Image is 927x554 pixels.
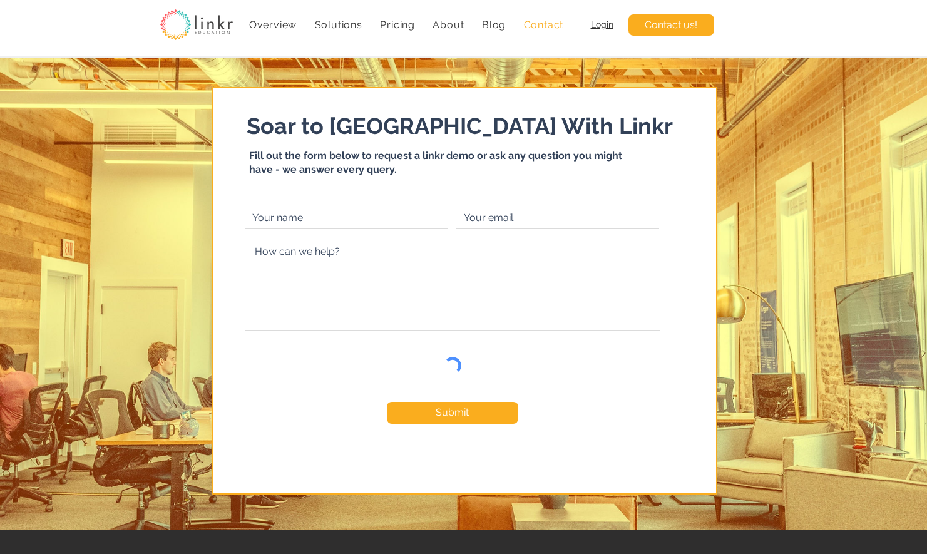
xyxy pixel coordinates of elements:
span: Overview [249,19,297,31]
a: Contact us! [628,14,714,36]
a: Pricing [374,13,421,37]
span: Soar to [GEOGRAPHIC_DATA] With Linkr [247,113,673,139]
span: Solutions [315,19,362,31]
img: linkr_logo_transparentbg.png [160,9,233,40]
input: Your name [245,207,448,229]
a: Login [591,19,613,29]
a: Contact [517,13,570,37]
span: Submit [436,406,469,419]
span: Fill out the form below to request a linkr demo or ask any question you might have - we answer ev... [249,150,622,175]
span: Contact [524,19,564,31]
span: Blog [482,19,506,31]
div: Solutions [308,13,369,37]
span: About [433,19,464,31]
input: Your email [456,207,659,229]
nav: Site [243,13,570,37]
a: Overview [243,13,304,37]
a: Blog [476,13,513,37]
button: Submit [387,402,518,424]
span: Pricing [380,19,415,31]
span: Contact us! [645,18,697,32]
div: About [426,13,471,37]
